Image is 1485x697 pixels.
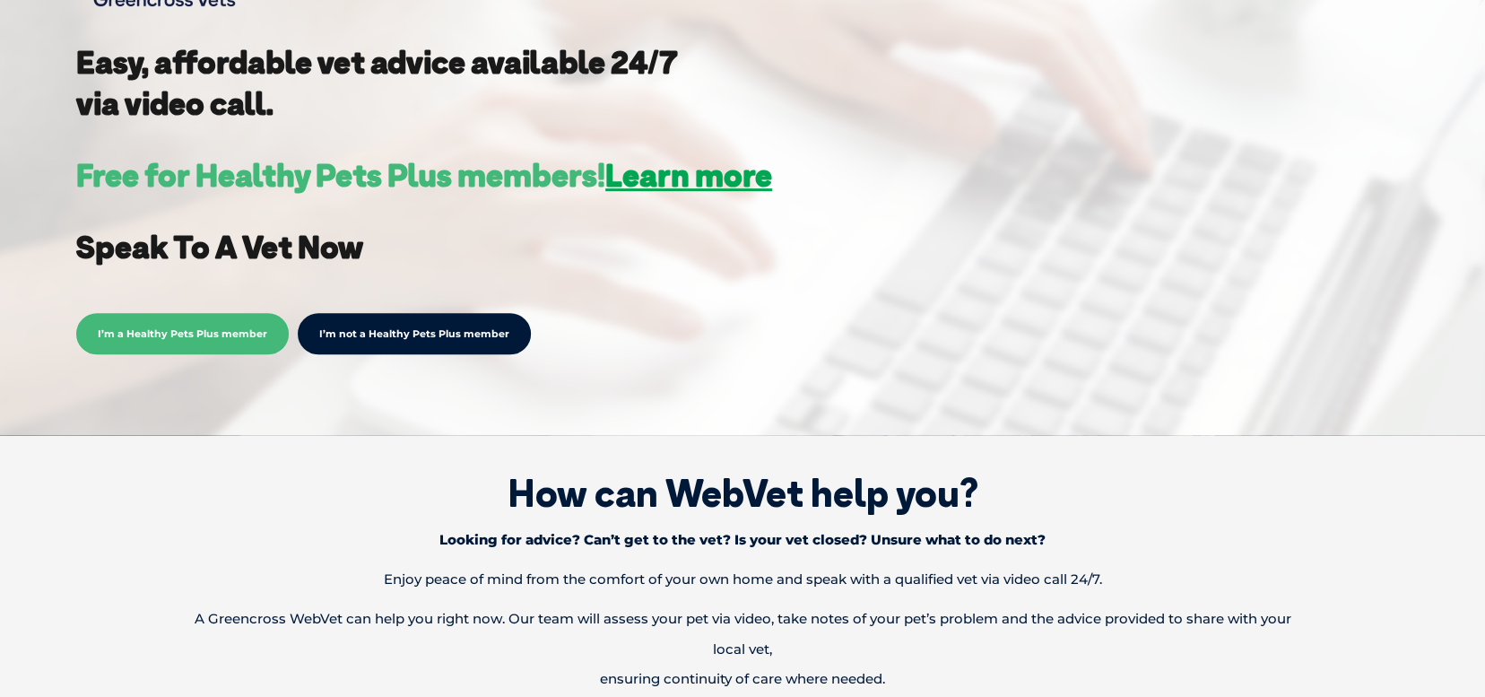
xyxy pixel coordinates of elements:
a: Learn more [605,155,772,195]
p: Enjoy peace of mind from the comfort of your own home and speak with a qualified vet via video ca... [170,564,1316,595]
span: I’m a Healthy Pets Plus member [76,313,289,354]
h3: Free for Healthy Pets Plus members! [76,160,772,191]
p: A Greencross WebVet can help you right now. Our team will assess your pet via video, take notes o... [170,604,1316,694]
h1: How can WebVet help you? [27,471,1458,516]
strong: Speak To A Vet Now [76,227,363,266]
strong: Easy, affordable vet advice available 24/7 via video call. [76,42,678,123]
a: I’m a Healthy Pets Plus member [76,325,289,341]
a: I’m not a Healthy Pets Plus member [298,313,531,354]
p: Looking for advice? Can’t get to the vet? Is your vet closed? Unsure what to do next? [170,525,1316,555]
